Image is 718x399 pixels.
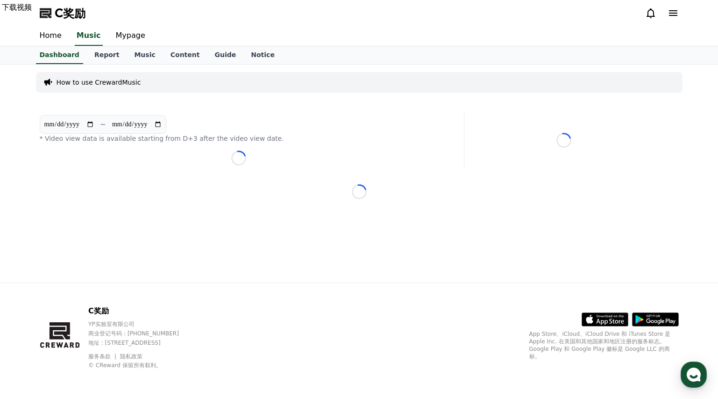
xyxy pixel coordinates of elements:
a: Guide [207,46,243,64]
span: Settings [138,311,161,318]
font: 地址 : [STREET_ADDRESS] [88,340,161,346]
font: C奖励 [88,306,109,315]
p: * Video view data is available starting from D+3 after the video view date. [40,134,438,143]
div: 下载视频 [2,2,32,13]
font: App Store、iCloud、iCloud Drive 和 iTunes Store 是 Apple Inc. 在美国和其他国家和地区注册的服务标志。Google Play 和 Google... [529,331,671,360]
a: Messages [62,297,121,320]
font: YP实验室有限公司 [88,321,135,327]
a: Notice [243,46,282,64]
font: © CReward 保留所有权利。 [88,362,162,369]
span: Messages [78,311,105,319]
a: Content [163,46,207,64]
font: 服务条款 [88,353,111,360]
a: Mypage [108,26,153,46]
a: Music [127,46,163,64]
a: Music [75,26,103,46]
a: Report [87,46,127,64]
a: C奖励 [40,6,85,21]
a: 服务条款 [88,353,118,360]
span: Home [24,311,40,318]
p: ~ [100,119,106,130]
a: How to use CrewardMusic [57,78,141,87]
a: Dashboard [36,46,83,64]
a: 隐私政策 [120,353,142,360]
font: 商业登记号码：[PHONE_NUMBER] [88,330,179,337]
a: Home [32,26,69,46]
a: Home [3,297,62,320]
a: Settings [121,297,179,320]
font: C奖励 [55,7,85,20]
